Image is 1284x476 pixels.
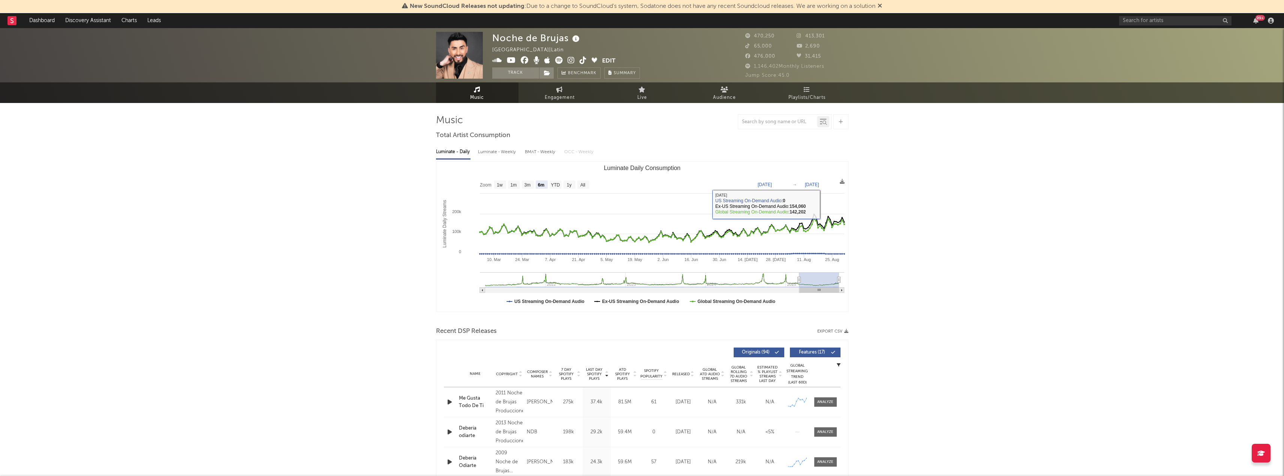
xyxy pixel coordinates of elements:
div: 198k [556,428,581,436]
div: 2011 Noche de Brujas Producciones [496,389,523,416]
div: Global Streaming Trend (Last 60D) [786,363,809,385]
text: 2. Jun [657,257,668,262]
span: New SoundCloud Releases not updating [410,3,524,9]
text: 6m [538,182,544,188]
div: N/A [700,428,725,436]
text: 16. Jun [684,257,698,262]
text: YTD [551,182,560,188]
span: Live [637,93,647,102]
a: Deberia odiarte [459,425,492,439]
div: Luminate - Weekly [478,146,517,158]
text: 21. Apr [572,257,585,262]
a: Engagement [518,82,601,103]
span: Summary [614,71,636,75]
text: 5. May [600,257,613,262]
span: Released [672,372,690,376]
span: Music [470,93,484,102]
span: 470,250 [745,34,775,39]
span: : Due to a change to SoundCloud's system, Sodatone does not have any recent Soundcloud releases. ... [410,3,875,9]
div: Name [459,371,492,377]
div: <5% [757,428,782,436]
span: 7 Day Spotify Plays [556,367,576,381]
text: [DATE] [758,182,772,187]
button: 99+ [1253,18,1259,24]
div: Luminate - Daily [436,146,470,158]
text: 7. Apr [545,257,556,262]
a: Playlists/Charts [766,82,848,103]
div: 81.5M [613,398,637,406]
span: 2,690 [797,44,820,49]
text: 1y [566,182,571,188]
text: 28. [DATE] [766,257,785,262]
div: 2009 Noche de Brujas Producciones [496,449,523,476]
span: Originals ( 94 ) [739,350,773,355]
div: 99 + [1256,15,1265,21]
span: Playlists/Charts [788,93,826,102]
button: Export CSV [817,329,848,334]
span: Global ATD Audio Streams [700,367,720,381]
text: Ex-US Streaming On-Demand Audio [602,299,679,304]
a: Discovery Assistant [60,13,116,28]
button: Summary [604,67,640,79]
a: Charts [116,13,142,28]
div: [DATE] [671,458,696,466]
div: Debería Odiarte [459,455,492,469]
text: 14. [DATE] [737,257,757,262]
button: Track [492,67,539,79]
text: All [580,182,585,188]
div: 219k [728,458,754,466]
text: 24. Mar [515,257,529,262]
text: 100k [452,229,461,234]
span: Recent DSP Releases [436,327,497,336]
span: Global Rolling 7D Audio Streams [728,365,749,383]
a: Benchmark [557,67,601,79]
span: 476,000 [745,54,775,59]
div: N/A [728,428,754,436]
span: 65,000 [745,44,772,49]
span: Audience [713,93,736,102]
span: ATD Spotify Plays [613,367,632,381]
div: 24.3k [584,458,609,466]
div: [GEOGRAPHIC_DATA] | Latin [492,46,572,55]
span: 413,301 [797,34,825,39]
a: Live [601,82,683,103]
text: Zoom [480,182,491,188]
div: [DATE] [671,428,696,436]
text: Global Streaming On-Demand Audio [697,299,775,304]
text: 30. Jun [713,257,726,262]
button: Edit [602,57,616,66]
span: Dismiss [878,3,882,9]
span: Benchmark [568,69,596,78]
div: [PERSON_NAME] [527,458,553,467]
input: Search for artists [1119,16,1232,25]
button: Features(17) [790,348,841,357]
text: 19. May [627,257,642,262]
span: Estimated % Playlist Streams Last Day [757,365,778,383]
div: [DATE] [671,398,696,406]
a: Leads [142,13,166,28]
span: 1,146,402 Monthly Listeners [745,64,824,69]
text: 25. Aug [825,257,839,262]
text: 1m [510,182,517,188]
div: N/A [700,398,725,406]
input: Search by song name or URL [738,119,817,125]
text: 3m [524,182,530,188]
div: NDB [527,428,553,437]
text: Luminate Daily Streams [442,200,447,248]
div: [PERSON_NAME] [527,398,553,407]
svg: Luminate Daily Consumption [436,162,848,312]
div: 61 [641,398,667,406]
text: 200k [452,209,461,214]
a: Music [436,82,518,103]
div: 59.4M [613,428,637,436]
div: 0 [641,428,667,436]
div: 183k [556,458,581,466]
button: Originals(94) [734,348,784,357]
a: Dashboard [24,13,60,28]
span: Features ( 17 ) [795,350,829,355]
div: Noche de Brujas [492,32,581,44]
div: 29.2k [584,428,609,436]
div: 275k [556,398,581,406]
div: 2013 Noche de Brujas Producciones [496,419,523,446]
